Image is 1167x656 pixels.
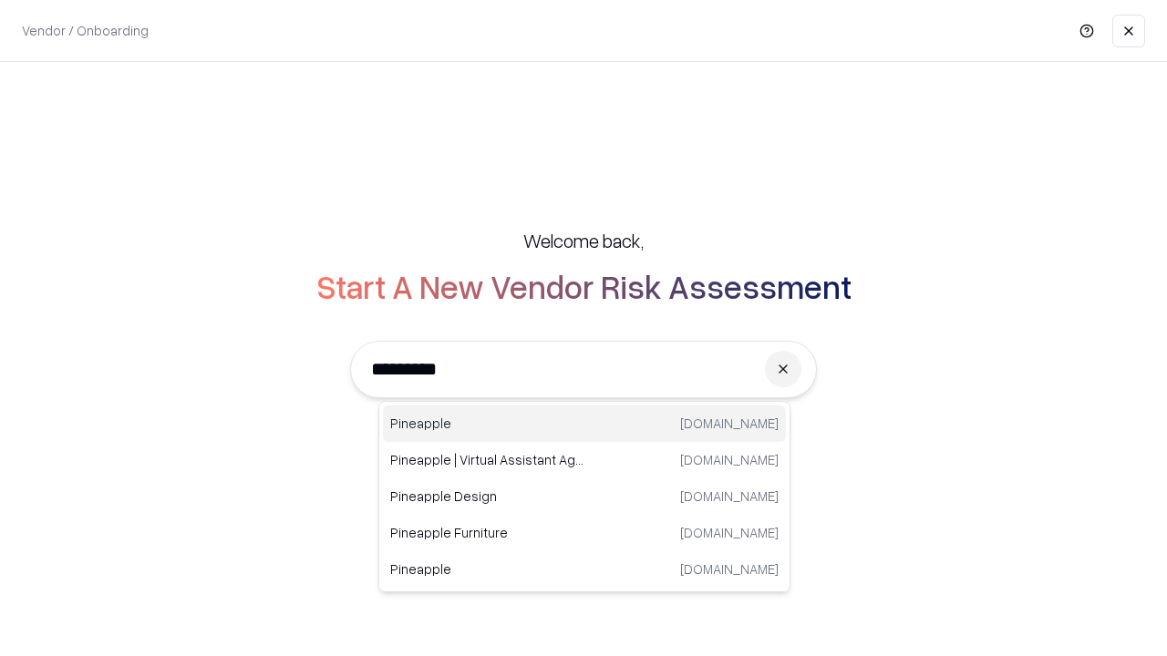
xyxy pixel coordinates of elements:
p: [DOMAIN_NAME] [680,523,779,542]
p: Pineapple Furniture [390,523,584,542]
p: [DOMAIN_NAME] [680,559,779,579]
div: Suggestions [378,401,790,592]
p: Pineapple Design [390,487,584,506]
p: [DOMAIN_NAME] [680,414,779,433]
h2: Start A New Vendor Risk Assessment [316,268,852,304]
p: [DOMAIN_NAME] [680,487,779,506]
p: [DOMAIN_NAME] [680,450,779,469]
p: Pineapple | Virtual Assistant Agency [390,450,584,469]
h5: Welcome back, [523,228,644,253]
p: Pineapple [390,414,584,433]
p: Vendor / Onboarding [22,21,149,40]
p: Pineapple [390,559,584,579]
